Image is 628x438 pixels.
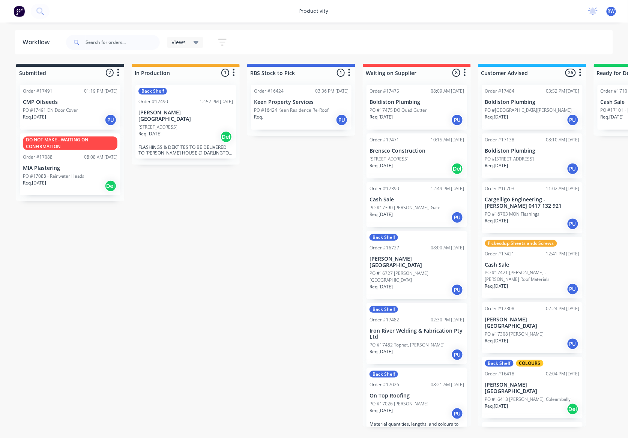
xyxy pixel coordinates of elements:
p: Cargelligo Engineering - [PERSON_NAME] 0417 132 921 [485,196,580,209]
p: [PERSON_NAME][GEOGRAPHIC_DATA] [370,256,464,268]
div: PU [567,283,579,295]
input: Search for orders... [86,35,160,50]
p: PO #17088 - Rainwater Heads [23,173,84,180]
div: 02:04 PM [DATE] [546,370,580,377]
div: Pickesdup Sheets ands Screws [485,240,557,247]
div: PU [105,114,117,126]
div: Back ShelfOrder #1749012:57 PM [DATE][PERSON_NAME][GEOGRAPHIC_DATA][STREET_ADDRESS]Req.[DATE]DelF... [135,85,236,159]
p: PO #17491 DN Door Cover [23,107,78,114]
p: PO #16418 [PERSON_NAME], Coleambally [485,396,571,403]
div: Order #16727 [370,244,399,251]
p: FLASHINGS & DEKTITES TO BE DELIVERED TO [PERSON_NAME] HOUSE @ DARLINGTON PT [DATE] 4th, ALONG WIT... [138,144,233,156]
div: Order #1747508:09 AM [DATE]Boldiston PlumbingPO #17475 DO Quad GutterReq.[DATE]PU [367,85,467,130]
div: Order #17026 [370,381,399,388]
p: PO #16727 [PERSON_NAME][GEOGRAPHIC_DATA] [370,270,464,283]
div: 02:24 PM [DATE] [546,305,580,312]
div: Del [567,403,579,415]
p: [PERSON_NAME][GEOGRAPHIC_DATA] [485,382,580,394]
p: Req. [DATE] [370,211,393,218]
div: Back ShelfOrder #1748202:30 PM [DATE]Iron River Welding & Fabrication Pty LtdPO #17482 Tophat, [P... [367,303,467,364]
p: Req. [DATE] [23,180,46,186]
p: [STREET_ADDRESS] [370,156,409,162]
p: Req. [DATE] [485,162,508,169]
p: MIA Plastering [23,165,117,171]
div: PU [567,218,579,230]
p: Keen Property Services [254,99,349,105]
div: Back ShelfCOLOURSOrder #1641802:04 PM [DATE][PERSON_NAME][GEOGRAPHIC_DATA]PO #16418 [PERSON_NAME]... [482,357,583,418]
div: Back Shelf [138,88,167,94]
div: Back ShelfOrder #1672708:00 AM [DATE][PERSON_NAME][GEOGRAPHIC_DATA]PO #16727 [PERSON_NAME][GEOGRA... [367,231,467,299]
div: Order #17421 [485,250,515,257]
div: Back Shelf [370,371,398,378]
p: Req. [DATE] [485,217,508,224]
p: Req. [DATE] [370,114,393,120]
div: Del [220,131,232,143]
div: 03:52 PM [DATE] [546,88,580,94]
div: PU [451,211,463,223]
div: 11:02 AM [DATE] [546,185,580,192]
p: Brensco Construction [370,148,464,154]
div: Back ShelfOrder #1702608:21 AM [DATE]On Top RoofingPO #17026 [PERSON_NAME]Req.[DATE]PUMaterial qu... [367,368,467,435]
div: Del [105,180,117,192]
div: Order #17408 [485,425,515,432]
div: Order #17475 [370,88,399,94]
div: Order #1730802:24 PM [DATE][PERSON_NAME][GEOGRAPHIC_DATA]PO #17308 [PERSON_NAME]Req.[DATE]PU [482,302,583,353]
div: 08:10 AM [DATE] [546,136,580,143]
div: Order #1713808:10 AM [DATE]Boldiston PlumbingPO #[STREET_ADDRESS]Req.[DATE]PU [482,133,583,178]
div: PU [567,338,579,350]
span: Views [172,38,186,46]
div: Order #16703 [485,185,515,192]
div: 12:49 PM [DATE] [431,185,464,192]
div: productivity [296,6,332,17]
p: Req. [DATE] [370,348,393,355]
p: Req. [DATE] [370,407,393,414]
div: Order #17471 [370,136,399,143]
div: 10:15 AM [DATE] [431,136,464,143]
div: Del [451,163,463,175]
div: PU [451,349,463,361]
p: Req. [DATE] [370,283,393,290]
div: Order #17088 [23,154,53,160]
p: Req. [DATE] [138,130,162,137]
p: Req. [DATE] [601,114,624,120]
div: DO NOT MAKE - WAITING ON CONFIRMATIONOrder #1708808:08 AM [DATE]MIA PlasteringPO #17088 - Rainwat... [20,133,120,195]
div: PU [451,408,463,420]
div: Order #1739012:49 PM [DATE]Cash SalePO #17390 [PERSON_NAME], GateReq.[DATE]PU [367,182,467,227]
p: Boldiston Plumbing [485,99,580,105]
p: PO #[STREET_ADDRESS] [485,156,534,162]
p: PO #17482 Tophat, [PERSON_NAME] [370,342,445,348]
p: Cash Sale [485,262,580,268]
div: Order #16424 [254,88,284,94]
p: Req. [DATE] [485,403,508,409]
div: 12:57 PM [DATE] [200,98,233,105]
div: DO NOT MAKE - WAITING ON CONFIRMATION [23,136,117,150]
img: Factory [14,6,25,17]
p: PO #17026 [PERSON_NAME] [370,400,428,407]
p: PO #17390 [PERSON_NAME], Gate [370,204,440,211]
div: Order #17490 [138,98,168,105]
span: RW [608,8,615,15]
p: [PERSON_NAME][GEOGRAPHIC_DATA] [138,109,233,122]
div: Order #17482 [370,316,399,323]
div: Back Shelf [370,234,398,241]
div: PU [336,114,348,126]
div: Order #16418 [485,370,515,377]
p: On Top Roofing [370,393,464,399]
div: PU [567,114,579,126]
div: PU [451,284,463,296]
div: Order #1642403:36 PM [DATE]Keen Property ServicesPO #16424 Keen Residence Re-RoofReq.PU [251,85,352,130]
p: Req. [DATE] [485,283,508,289]
div: Order #1747110:15 AM [DATE]Brensco Construction[STREET_ADDRESS]Req.[DATE]Del [367,133,467,178]
p: PO #[GEOGRAPHIC_DATA][PERSON_NAME] [485,107,572,114]
p: [PERSON_NAME][GEOGRAPHIC_DATA] [485,316,580,329]
div: 03:36 PM [DATE] [315,88,349,94]
p: Req. [DATE] [485,337,508,344]
div: 12:41 PM [DATE] [546,250,580,257]
div: 08:08 AM [DATE] [84,154,117,160]
p: Req. [DATE] [23,114,46,120]
div: Order #17484 [485,88,515,94]
p: [STREET_ADDRESS] [138,124,177,130]
div: Order #1670311:02 AM [DATE]Cargelligo Engineering - [PERSON_NAME] 0417 132 921PO #16703 MON Flash... [482,182,583,233]
p: Req. [DATE] [370,162,393,169]
p: Req. [254,114,263,120]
